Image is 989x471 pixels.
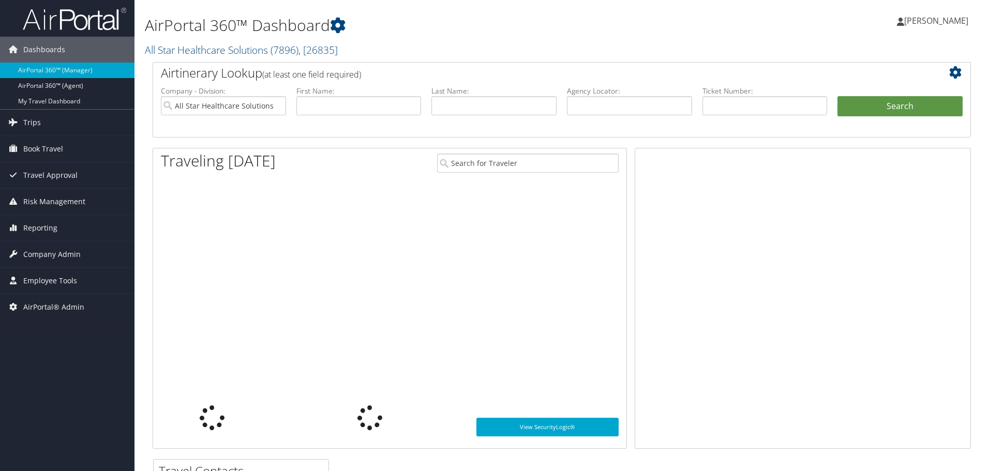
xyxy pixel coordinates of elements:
[23,7,126,31] img: airportal-logo.png
[23,268,77,294] span: Employee Tools
[298,43,338,57] span: , [ 26835 ]
[437,154,619,173] input: Search for Traveler
[431,86,557,96] label: Last Name:
[567,86,692,96] label: Agency Locator:
[145,43,338,57] a: All Star Healthcare Solutions
[145,14,701,36] h1: AirPortal 360™ Dashboard
[161,150,276,172] h1: Traveling [DATE]
[23,37,65,63] span: Dashboards
[23,215,57,241] span: Reporting
[23,162,78,188] span: Travel Approval
[161,64,894,82] h2: Airtinerary Lookup
[23,294,84,320] span: AirPortal® Admin
[271,43,298,57] span: ( 7896 )
[23,110,41,135] span: Trips
[161,86,286,96] label: Company - Division:
[702,86,828,96] label: Ticket Number:
[296,86,422,96] label: First Name:
[23,189,85,215] span: Risk Management
[904,15,968,26] span: [PERSON_NAME]
[837,96,963,117] button: Search
[476,418,619,436] a: View SecurityLogic®
[262,69,361,80] span: (at least one field required)
[23,241,81,267] span: Company Admin
[23,136,63,162] span: Book Travel
[897,5,979,36] a: [PERSON_NAME]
